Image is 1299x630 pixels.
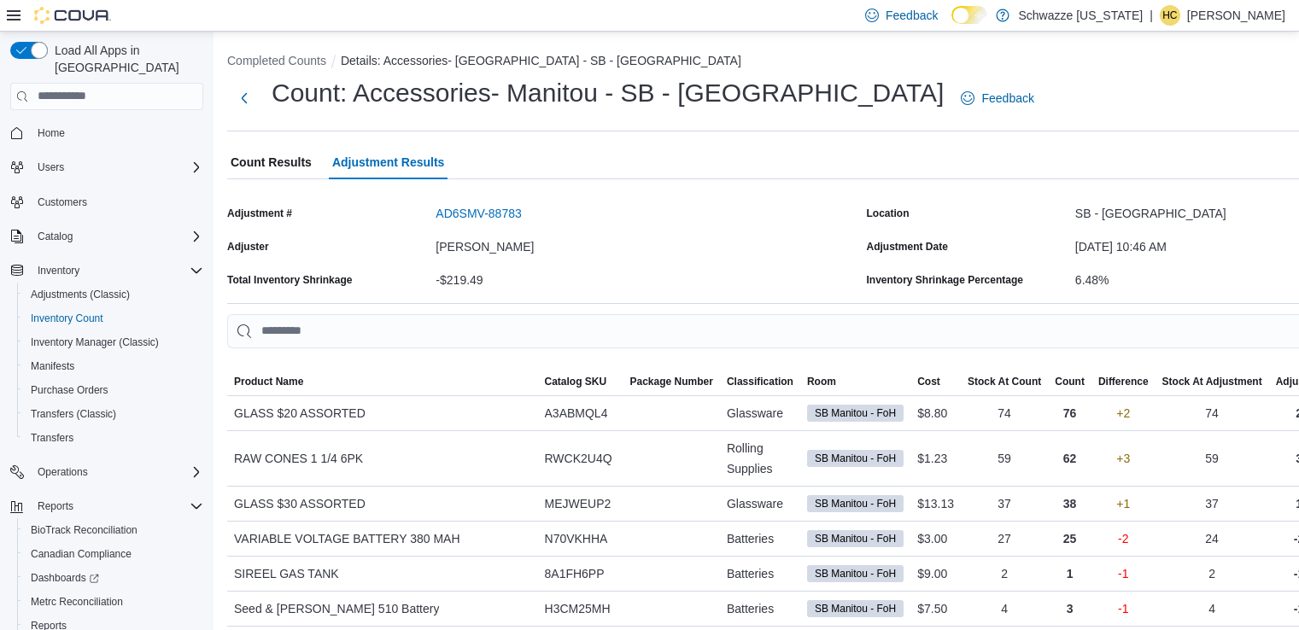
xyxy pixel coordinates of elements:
span: Batteries [727,528,774,549]
div: 74 [961,396,1048,430]
span: Metrc Reconciliation [31,595,123,609]
span: Inventory Count [31,312,103,325]
span: VARIABLE VOLTAGE BATTERY 380 MAH [234,528,460,549]
a: BioTrack Reconciliation [24,520,144,540]
button: Product Name [227,368,538,395]
span: Catalog [38,230,73,243]
button: Metrc Reconciliation [17,590,210,614]
span: Purchase Orders [24,380,203,400]
span: SB Manitou - FoH [815,566,896,581]
p: Schwazze [US_STATE] [1018,5,1143,26]
span: SB Manitou - FoH [815,601,896,616]
div: 4 [961,592,1048,626]
button: Inventory Manager (Classic) [17,330,210,354]
span: Transfers (Classic) [31,407,116,421]
span: Inventory Manager (Classic) [31,335,159,349]
img: Cova [34,7,111,24]
span: Customers [31,191,203,213]
label: Adjustment # [227,207,292,220]
button: Users [31,157,71,178]
span: Dashboards [31,571,99,585]
button: Purchase Orders [17,378,210,402]
span: Manifests [31,359,74,373]
div: 59 [961,441,1048,475]
a: Transfers (Classic) [24,404,123,424]
p: 76 [1063,403,1077,423]
button: Cost [910,368,961,395]
span: Manifests [24,356,203,376]
a: Customers [31,192,94,213]
span: Canadian Compliance [24,544,203,564]
span: GLASS $20 ASSORTED [234,403,366,423]
span: MEJWEUP2 [545,493,611,514]
p: [PERSON_NAME] [1187,5,1285,26]
input: Dark Mode [951,6,987,24]
span: HC [1162,5,1177,26]
span: RAW CONES 1 1/4 6PK [234,448,363,469]
button: Operations [31,462,95,482]
span: Operations [31,462,203,482]
span: Feedback [981,90,1033,107]
label: Location [867,207,910,220]
span: Dashboards [24,568,203,588]
span: Users [38,160,64,174]
div: [PERSON_NAME] [436,233,859,254]
span: Load All Apps in [GEOGRAPHIC_DATA] [48,42,203,76]
span: SB Manitou - FoH [815,531,896,546]
button: Next [227,81,261,115]
button: Users [3,155,210,179]
div: Total Inventory Shrinkage [227,273,352,287]
h1: Count: Accessories- Manitou - SB - [GEOGRAPHIC_DATA] [272,76,944,110]
p: +1 [1116,493,1130,514]
span: Home [38,126,65,140]
div: 2 [1156,557,1269,591]
span: Reports [31,496,203,516]
span: Count Results [231,145,312,179]
span: Customers [38,195,87,209]
button: Stock At Adjustment [1156,368,1269,395]
a: Canadian Compliance [24,544,138,564]
span: Adjustment Results [332,145,444,179]
span: Rolling Supplies [727,438,793,479]
span: SB Manitou - FoH [807,565,904,582]
button: AD6SMV-88783 [436,207,521,220]
button: Transfers (Classic) [17,402,210,426]
span: Users [31,157,203,178]
button: Room [800,368,910,395]
span: A3ABMQL4 [545,403,608,423]
button: Reports [31,496,80,516]
div: $13.13 [910,487,961,521]
p: -1 [1118,598,1128,619]
button: Inventory Count [17,306,210,330]
span: Classification [727,375,793,388]
div: 24 [1156,522,1269,556]
span: Glassware [727,403,783,423]
div: $3.00 [910,522,961,556]
span: Operations [38,465,88,479]
span: Feedback [886,7,938,24]
button: Manifests [17,354,210,378]
span: Batteries [727,563,774,584]
a: Feedback [954,81,1040,115]
div: $8.80 [910,396,961,430]
span: SB Manitou - FoH [815,405,896,421]
p: +2 [1116,403,1130,423]
span: Count [1055,375,1085,388]
span: Purchase Orders [31,383,108,397]
a: Transfers [24,428,80,448]
a: Dashboards [24,568,106,588]
span: SB Manitou - FoH [807,600,904,617]
span: 8A1FH6PP [545,563,605,584]
span: Canadian Compliance [31,547,132,561]
span: Transfers [24,428,203,448]
div: 27 [961,522,1048,556]
span: Dark Mode [951,24,952,25]
span: Inventory [31,260,203,281]
span: SB Manitou - FoH [807,530,904,547]
button: Classification [720,368,800,395]
button: Count [1048,368,1091,395]
label: Adjustment Date [867,240,948,254]
span: Inventory Manager (Classic) [24,332,203,353]
p: | [1150,5,1153,26]
button: Difference [1091,368,1156,395]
